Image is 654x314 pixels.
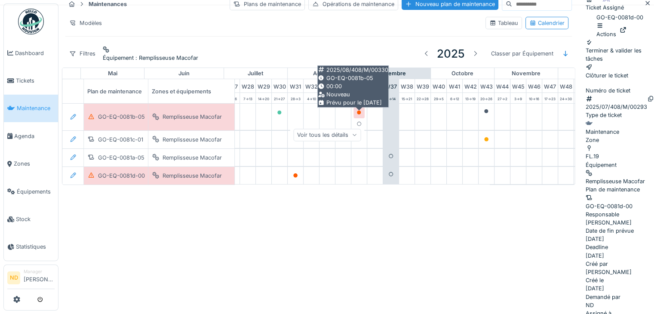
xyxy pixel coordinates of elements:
[463,93,478,103] div: 13 -> 19
[586,63,654,80] div: Clôturer le ticket
[383,79,399,92] div: W 37
[318,99,388,107] div: Prévu pour le [DATE]
[4,39,58,67] a: Dashboard
[586,260,654,276] div: [PERSON_NAME]
[586,103,647,111] div: 2025/07/408/M/00293
[256,79,271,92] div: W 29
[586,293,654,301] div: Demandé par
[144,68,224,79] div: juin
[558,79,574,92] div: W 48
[447,93,462,103] div: 6 -> 12
[494,68,558,79] div: novembre
[586,152,599,160] div: FL.19
[17,188,55,196] span: Équipements
[163,135,222,144] div: Remplisseuse Macofar
[98,135,143,144] div: GO-EQ-0081c-01
[510,79,526,92] div: W 45
[437,47,465,60] h3: 2025
[65,47,99,60] div: Filtres
[586,202,633,210] div: GO-EQ-0081d-00
[586,260,654,268] div: Créé par
[526,93,542,103] div: 10 -> 16
[288,93,303,103] div: 28 -> 3
[163,113,222,121] div: Remplisseuse Macofar
[586,111,654,119] div: Type de ticket
[81,68,144,79] div: mai
[4,178,58,205] a: Équipements
[415,79,430,92] div: W 39
[529,19,565,27] div: Calendrier
[489,19,518,27] div: Tableau
[16,77,55,85] span: Tickets
[15,49,55,57] span: Dashboard
[7,271,20,284] li: ND
[586,235,604,243] div: [DATE]
[7,268,55,289] a: ND Manager[PERSON_NAME]
[304,79,319,92] div: W 32
[558,68,637,79] div: décembre
[272,93,287,103] div: 21 -> 27
[542,79,558,92] div: W 47
[487,47,557,60] div: Classer par Équipement
[14,160,55,168] span: Zones
[16,215,55,223] span: Stock
[351,68,430,79] div: septembre
[574,79,590,92] div: W 49
[148,79,234,103] div: Zones et équipements
[318,82,388,90] div: 00:00
[4,67,58,94] a: Tickets
[163,154,222,162] div: Remplisseuse Macofar
[586,276,654,284] div: Créé le
[18,9,44,34] img: Badge_color-CXgf-gQk.svg
[240,79,255,92] div: W 28
[479,79,494,92] div: W 43
[318,90,388,99] div: Nouveau
[24,268,55,275] div: Manager
[24,268,55,287] li: [PERSON_NAME]
[586,301,594,309] div: ND
[463,79,478,92] div: W 42
[399,93,415,103] div: 15 -> 21
[103,54,198,62] div: Équipement
[603,3,624,12] div: Assigné
[272,79,287,92] div: W 30
[65,17,106,29] div: Modèles
[586,210,654,227] div: [PERSON_NAME]
[586,128,619,136] div: Maintenance
[586,252,604,260] div: [DATE]
[415,93,430,103] div: 22 -> 28
[4,233,58,261] a: Statistiques
[586,243,654,251] div: Deadline
[431,93,446,103] div: 29 -> 5
[586,185,654,194] div: Plan de maintenance
[84,79,170,103] div: Plan de maintenance
[596,13,643,38] div: GO-EQ-0081d-00
[479,93,494,103] div: 20 -> 26
[134,55,198,61] span: : Remplisseuse Macofar
[288,68,351,79] div: août
[586,3,601,12] div: Ticket
[318,74,388,82] div: GO-EQ-0081b-05
[447,79,462,92] div: W 41
[16,243,55,251] span: Statistiques
[586,86,654,95] div: Numéro de ticket
[98,113,145,121] div: GO-EQ-0081b-05
[586,38,654,63] div: Terminer & valider les tâches
[98,172,145,180] div: GO-EQ-0081d-00
[293,129,361,141] div: Voir tous les détails
[383,93,399,103] div: 8 -> 14
[586,161,654,169] div: Équipement
[4,150,58,178] a: Zones
[304,93,319,103] div: 4 -> 10
[586,177,645,185] div: Remplisseuse Macofar
[399,79,415,92] div: W 38
[4,205,58,233] a: Stock
[526,79,542,92] div: W 46
[98,154,144,162] div: GO-EQ-0081a-05
[240,93,255,103] div: 7 -> 13
[586,210,654,219] div: Responsable
[431,68,494,79] div: octobre
[586,136,654,144] div: Zone
[542,93,558,103] div: 17 -> 23
[574,93,590,103] div: 1 -> 7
